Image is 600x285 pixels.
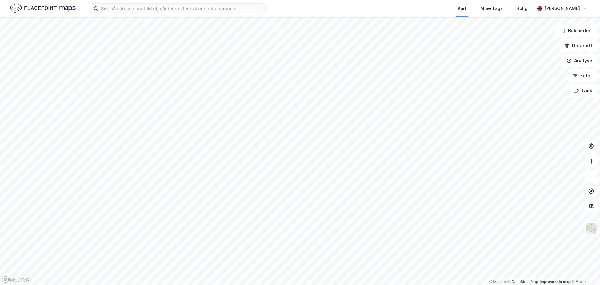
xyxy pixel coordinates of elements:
[544,5,580,12] div: [PERSON_NAME]
[10,3,76,14] img: logo.f888ab2527a4732fd821a326f86c7f29.svg
[508,280,538,284] a: OpenStreetMap
[98,4,265,13] input: Søk på adresse, matrikkel, gårdeiere, leietakere eller personer
[561,54,597,67] button: Analyse
[2,276,29,283] a: Mapbox homepage
[458,5,467,12] div: Kart
[480,5,503,12] div: Mine Tags
[567,69,597,82] button: Filter
[489,280,507,284] a: Mapbox
[569,255,600,285] iframe: Chat Widget
[517,5,527,12] div: Bolig
[540,280,571,284] a: Improve this map
[585,223,597,235] img: Z
[555,24,597,37] button: Bokmerker
[559,39,597,52] button: Datasett
[568,84,597,97] button: Tags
